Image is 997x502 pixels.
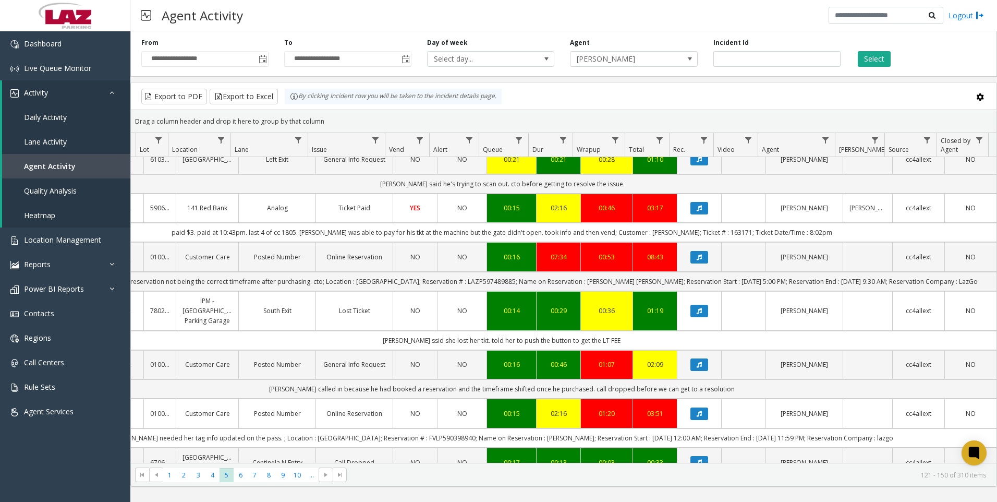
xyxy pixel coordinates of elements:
[10,359,19,367] img: 'icon'
[214,133,228,147] a: Location Filter Menu
[322,409,386,419] a: Online Reservation
[587,154,626,164] a: 00:28
[410,155,420,164] span: NO
[493,458,530,468] a: 00:17
[322,458,386,468] a: Call Dropped
[245,154,309,164] a: Left Exit
[399,203,431,213] a: YES
[24,88,48,98] span: Activity
[10,65,19,73] img: 'icon'
[949,10,984,21] a: Logout
[629,145,644,154] span: Total
[493,154,530,164] div: 00:21
[920,133,934,147] a: Source Filter Menu
[543,409,574,419] div: 02:16
[741,133,756,147] a: Video Filter Menu
[493,360,530,369] a: 00:16
[245,360,309,369] a: Posted Number
[319,468,333,482] span: Go to the next page
[150,306,169,316] a: 780290
[532,145,543,154] span: Dur
[899,458,938,468] a: cc4allext
[131,112,996,130] div: Drag a column header and drop it here to group by that column
[543,252,574,262] a: 07:34
[410,253,420,261] span: NO
[24,235,101,245] span: Location Management
[205,468,220,482] span: Page 4
[10,89,19,98] img: 'icon'
[772,203,836,213] a: [PERSON_NAME]
[570,38,590,47] label: Agent
[868,133,882,147] a: Parker Filter Menu
[322,154,386,164] a: General Info Request
[772,306,836,316] a: [PERSON_NAME]
[976,10,984,21] img: logout
[951,306,990,316] a: NO
[639,203,671,213] div: 03:17
[7,428,996,448] td: [PERSON_NAME] needed her tag info updated on the pass. ; Location : [GEOGRAPHIC_DATA]; Reservatio...
[697,133,711,147] a: Rec. Filter Menu
[248,468,262,482] span: Page 7
[493,252,530,262] div: 00:16
[410,409,420,418] span: NO
[839,145,886,154] span: [PERSON_NAME]
[141,38,159,47] label: From
[183,360,232,369] a: Customer Care
[333,468,347,482] span: Go to the last page
[150,252,169,262] a: 010016
[718,145,735,154] span: Video
[2,203,130,228] a: Heatmap
[399,252,431,262] a: NO
[183,154,232,164] a: [GEOGRAPHIC_DATA]
[570,52,672,66] span: [PERSON_NAME]
[772,409,836,419] a: [PERSON_NAME]
[183,409,232,419] a: Customer Care
[951,409,990,419] a: NO
[849,203,886,213] a: [PERSON_NAME]
[427,38,468,47] label: Day of week
[7,223,996,242] td: paid $3. paid at 10:43pm. last 4 of cc 1805. [PERSON_NAME] was able to pay for his tkt at the mac...
[183,252,232,262] a: Customer Care
[413,133,427,147] a: Vend Filter Menu
[899,203,938,213] a: cc4allext
[410,458,420,467] span: NO
[141,3,151,28] img: pageIcon
[24,161,76,171] span: Agent Activity
[177,468,191,482] span: Page 2
[210,89,278,104] button: Export to Excel
[609,133,623,147] a: Wrapup Filter Menu
[493,203,530,213] a: 00:15
[493,306,530,316] a: 00:14
[587,306,626,316] a: 00:36
[399,409,431,419] a: NO
[951,360,990,369] a: NO
[138,471,147,479] span: Go to the first page
[322,252,386,262] a: Online Reservation
[713,38,749,47] label: Incident Id
[10,236,19,245] img: 'icon'
[951,252,990,262] a: NO
[389,145,404,154] span: Vend
[966,253,976,261] span: NO
[399,52,411,66] span: Toggle popup
[257,52,268,66] span: Toggle popup
[639,409,671,419] a: 03:51
[183,296,232,326] a: IPM - [GEOGRAPHIC_DATA] Parking Garage
[152,471,161,479] span: Go to the previous page
[140,145,149,154] span: Lot
[2,178,130,203] a: Quality Analysis
[512,133,526,147] a: Queue Filter Menu
[150,154,169,164] a: 610316
[966,360,976,369] span: NO
[24,137,67,147] span: Lane Activity
[653,133,667,147] a: Total Filter Menu
[291,133,306,147] a: Lane Filter Menu
[284,38,293,47] label: To
[10,334,19,343] img: 'icon'
[433,145,447,154] span: Alert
